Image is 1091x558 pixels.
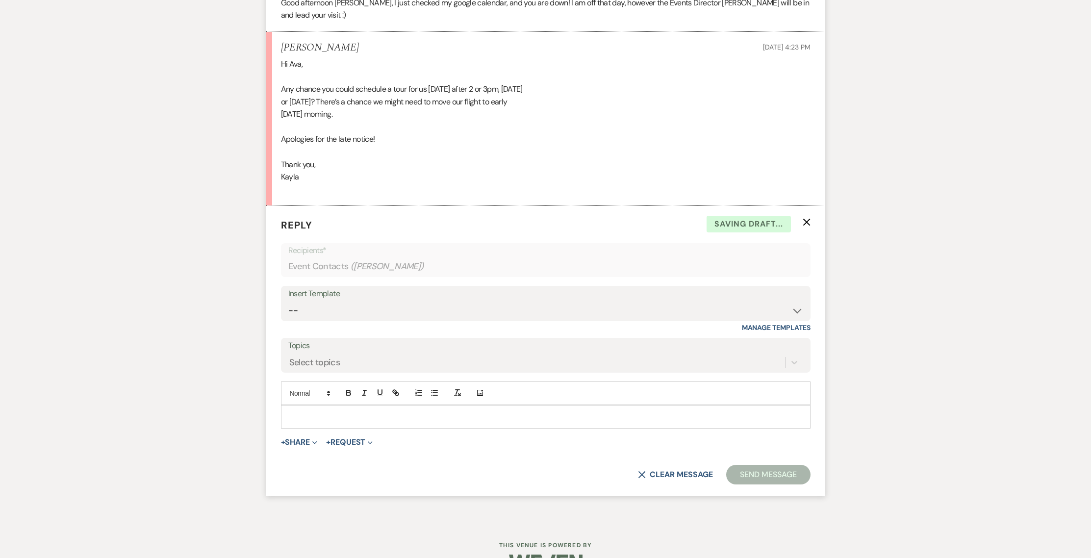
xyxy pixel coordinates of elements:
[289,355,340,369] div: Select topics
[763,43,810,51] span: [DATE] 4:23 PM
[351,260,424,273] span: ( [PERSON_NAME] )
[281,438,285,446] span: +
[288,244,803,257] p: Recipients*
[281,438,318,446] button: Share
[742,323,811,332] a: Manage Templates
[326,438,373,446] button: Request
[281,42,359,54] h5: [PERSON_NAME]
[288,257,803,276] div: Event Contacts
[288,287,803,301] div: Insert Template
[638,471,712,479] button: Clear message
[726,465,810,484] button: Send Message
[707,216,791,232] span: Saving draft...
[281,219,312,231] span: Reply
[281,58,811,196] div: Hi Ava, Any chance you could schedule a tour for us [DATE] after 2 or 3pm, [DATE] or [DATE]? Ther...
[288,339,803,353] label: Topics
[326,438,330,446] span: +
